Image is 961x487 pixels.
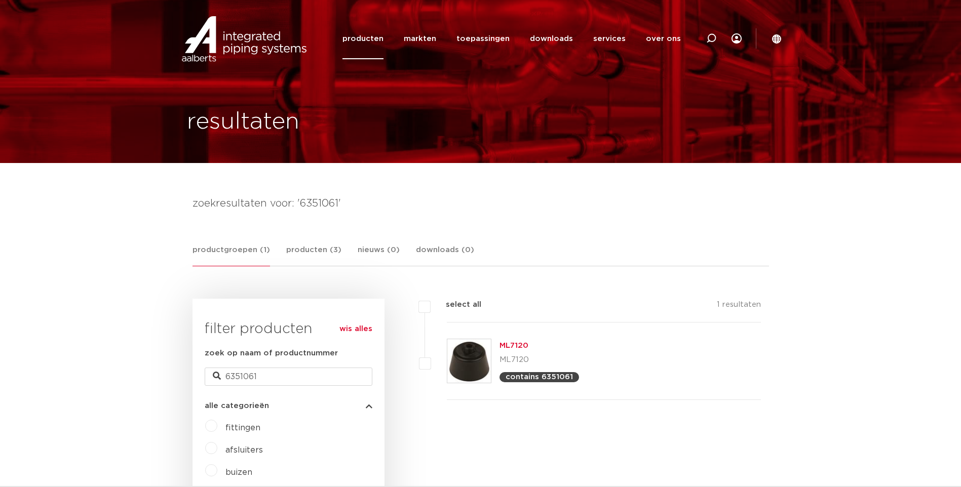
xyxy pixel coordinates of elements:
[404,18,436,59] a: markten
[205,319,372,339] h3: filter producten
[205,368,372,386] input: zoeken
[717,299,761,314] p: 1 resultaten
[225,424,260,432] a: fittingen
[205,402,372,410] button: alle categorieën
[499,342,528,349] a: ML7120
[456,18,510,59] a: toepassingen
[506,373,573,381] p: contains 6351061
[732,18,742,59] div: my IPS
[431,299,481,311] label: select all
[187,106,299,138] h1: resultaten
[499,352,579,368] p: ML7120
[286,244,341,266] a: producten (3)
[447,339,491,383] img: Thumbnail for ML7120
[205,347,338,359] label: zoek op naam of productnummer
[342,18,383,59] a: producten
[225,468,252,476] a: buizen
[530,18,573,59] a: downloads
[342,18,681,59] nav: Menu
[193,195,769,212] h4: zoekresultaten voor: '6351061'
[646,18,681,59] a: over ons
[225,446,263,454] a: afsluiters
[593,18,626,59] a: services
[358,244,400,266] a: nieuws (0)
[339,323,372,335] a: wis alles
[416,244,474,266] a: downloads (0)
[205,402,269,410] span: alle categorieën
[193,244,270,266] a: productgroepen (1)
